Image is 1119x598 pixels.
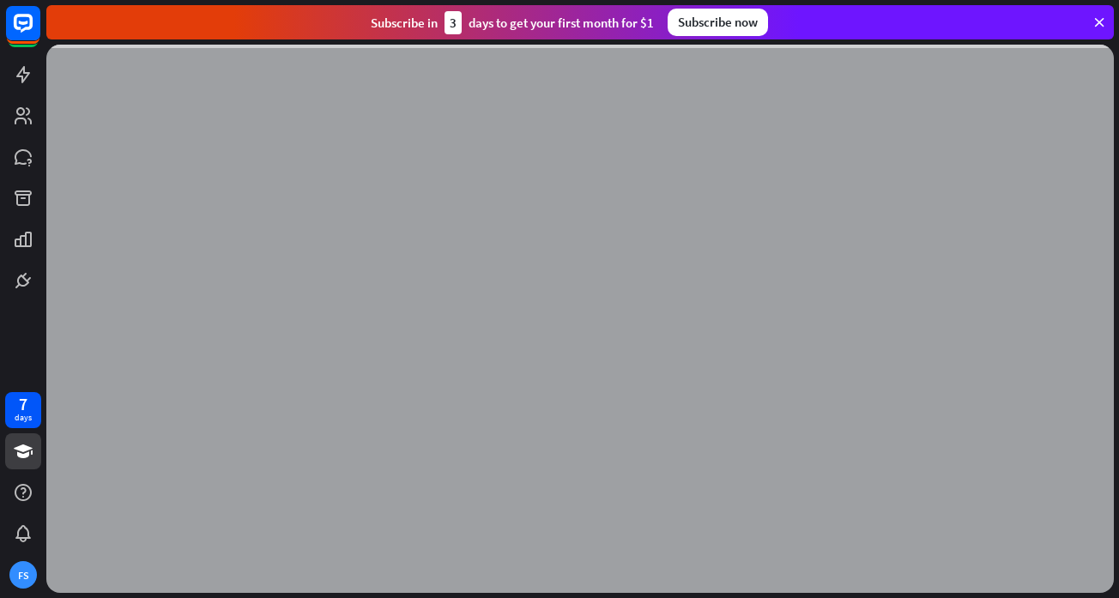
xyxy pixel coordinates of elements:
[19,396,27,412] div: 7
[668,9,768,36] div: Subscribe now
[371,11,654,34] div: Subscribe in days to get your first month for $1
[9,561,37,589] div: FS
[5,392,41,428] a: 7 days
[445,11,462,34] div: 3
[15,412,32,424] div: days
